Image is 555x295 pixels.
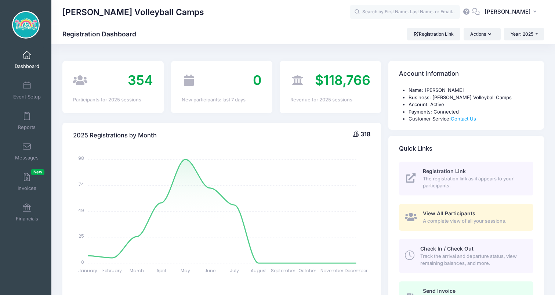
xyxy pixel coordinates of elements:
[409,101,533,108] li: Account: Active
[464,28,500,40] button: Actions
[10,169,44,195] a: InvoicesNew
[79,233,84,239] tspan: 25
[399,162,533,195] a: Registration Link The registration link as it appears to your participants.
[360,130,370,138] span: 318
[182,96,262,104] div: New participants: last 7 days
[103,267,122,274] tspan: February
[290,96,370,104] div: Revenue for 2025 sessions
[10,108,44,134] a: Reports
[407,28,460,40] a: Registration Link
[423,168,466,174] span: Registration Link
[79,207,84,213] tspan: 49
[13,94,41,100] span: Event Setup
[451,116,476,122] a: Contact Us
[251,267,267,274] tspan: August
[409,115,533,123] li: Customer Service:
[409,87,533,94] li: Name: [PERSON_NAME]
[15,63,39,69] span: Dashboard
[409,94,533,101] li: Business: [PERSON_NAME] Volleyball Camps
[271,267,295,274] tspan: September
[181,267,190,274] tspan: May
[10,199,44,225] a: Financials
[10,78,44,103] a: Event Setup
[15,155,39,161] span: Messages
[18,185,36,191] span: Invoices
[62,4,204,21] h1: [PERSON_NAME] Volleyball Camps
[345,267,368,274] tspan: December
[350,5,460,19] input: Search by First Name, Last Name, or Email...
[130,267,144,274] tspan: March
[315,72,370,88] span: $118,766
[18,124,36,130] span: Reports
[320,267,344,274] tspan: November
[12,11,40,39] img: Jeff Huebner Volleyball Camps
[79,155,84,161] tspan: 98
[156,267,166,274] tspan: April
[420,245,474,252] span: Check In / Check Out
[399,204,533,231] a: View All Participants A complete view of all your sessions.
[511,31,533,37] span: Year: 2025
[423,288,456,294] span: Send Invoice
[204,267,215,274] tspan: June
[10,138,44,164] a: Messages
[73,96,153,104] div: Participants for 2025 sessions
[73,125,157,146] h4: 2025 Registrations by Month
[423,217,525,225] span: A complete view of all your sessions.
[128,72,153,88] span: 354
[230,267,239,274] tspan: July
[31,169,44,175] span: New
[399,239,533,273] a: Check In / Check Out Track the arrival and departure status, view remaining balances, and more.
[504,28,544,40] button: Year: 2025
[399,64,459,84] h4: Account Information
[409,108,533,116] li: Payments: Connected
[10,47,44,73] a: Dashboard
[16,216,38,222] span: Financials
[420,253,525,267] span: Track the arrival and departure status, view remaining balances, and more.
[299,267,317,274] tspan: October
[253,72,262,88] span: 0
[423,210,475,216] span: View All Participants
[79,267,98,274] tspan: January
[62,30,142,38] h1: Registration Dashboard
[399,138,432,159] h4: Quick Links
[423,175,525,190] span: The registration link as it appears to your participants.
[485,8,531,16] span: [PERSON_NAME]
[81,259,84,265] tspan: 0
[79,181,84,187] tspan: 74
[480,4,544,21] button: [PERSON_NAME]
